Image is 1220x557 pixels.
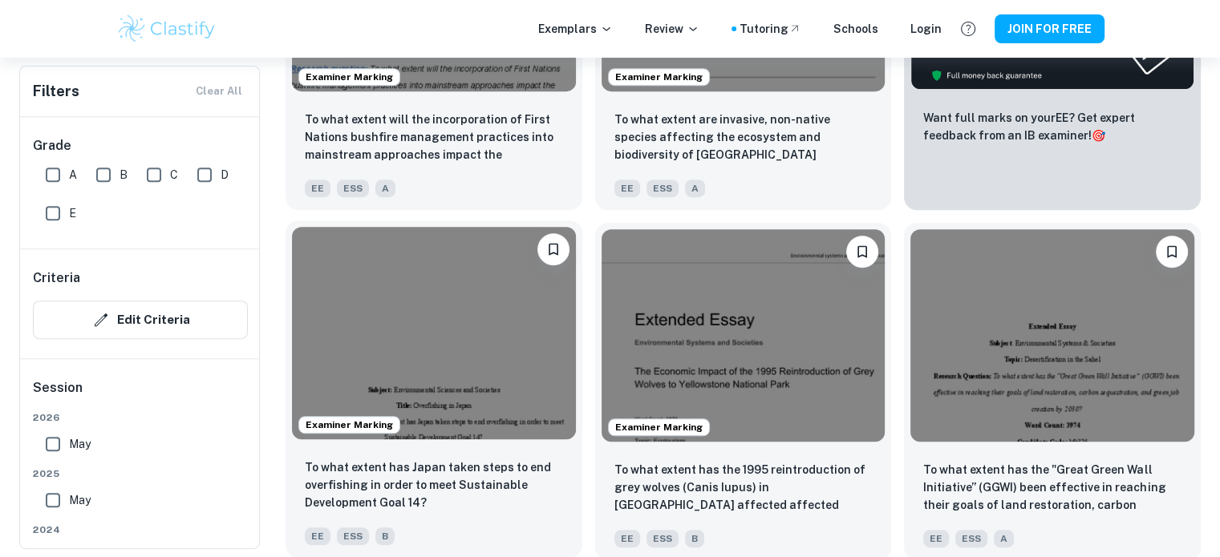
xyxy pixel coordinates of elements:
span: D [221,166,229,184]
span: B [375,527,395,545]
a: Login [910,20,942,38]
p: To what extent will the incorporation of First Nations bushfire management practices into mainstr... [305,111,563,165]
span: ESS [955,530,987,547]
span: B [120,166,128,184]
button: Help and Feedback [955,15,982,42]
h6: Session [33,378,248,410]
span: EE [614,180,640,197]
span: EE [614,530,640,547]
p: Review [645,20,699,38]
span: 🎯 [1092,129,1105,142]
span: May [69,491,91,509]
span: B [685,530,704,547]
h6: Criteria [33,268,80,288]
span: A [375,180,395,197]
p: To what extent has Japan taken steps to end overfishing in order to meet Sustainable Development ... [305,458,563,511]
button: Please log in to bookmark exemplars [846,236,878,268]
span: A [685,180,705,197]
p: To what extent are invasive, non-native species affecting the ecosystem and biodiversity of El Ca... [614,111,873,165]
span: ESS [337,527,369,545]
span: ESS [646,180,679,197]
span: ESS [646,530,679,547]
button: Edit Criteria [33,301,248,339]
img: ESS EE example thumbnail: To what extent has the 1995 reintroducti [602,229,886,442]
span: C [170,166,178,184]
p: To what extent has the 1995 reintroduction of grey wolves (Canis Iupus) in Yellowstone National P... [614,461,873,515]
p: Want full marks on your EE ? Get expert feedback from an IB examiner! [923,109,1181,144]
span: A [69,166,77,184]
p: Exemplars [538,20,613,38]
span: Examiner Marking [609,420,709,434]
span: ESS [337,180,369,197]
span: EE [305,180,330,197]
button: Please log in to bookmark exemplars [1156,236,1188,268]
span: Examiner Marking [609,70,709,84]
span: 2024 [33,523,248,537]
span: EE [923,530,949,547]
span: 2025 [33,466,248,481]
h6: Grade [33,136,248,155]
span: E [69,204,76,222]
span: 2026 [33,410,248,425]
span: Examiner Marking [299,418,399,432]
button: Please log in to bookmark exemplars [537,233,569,265]
span: May [69,435,91,453]
button: JOIN FOR FREE [995,14,1104,43]
img: Clastify logo [116,13,218,45]
p: To what extent has the "Great Green Wall Initiative” (GGWI) been effective in reaching their goal... [923,461,1181,515]
a: Tutoring [740,20,801,38]
span: Examiner Marking [299,70,399,84]
h6: Filters [33,80,79,103]
span: EE [305,527,330,545]
img: ESS EE example thumbnail: To what extent has Japan taken steps to [292,227,576,439]
a: Schools [833,20,878,38]
img: ESS EE example thumbnail: To what extent has the "Great Green Wall [910,229,1194,442]
span: A [994,530,1014,547]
